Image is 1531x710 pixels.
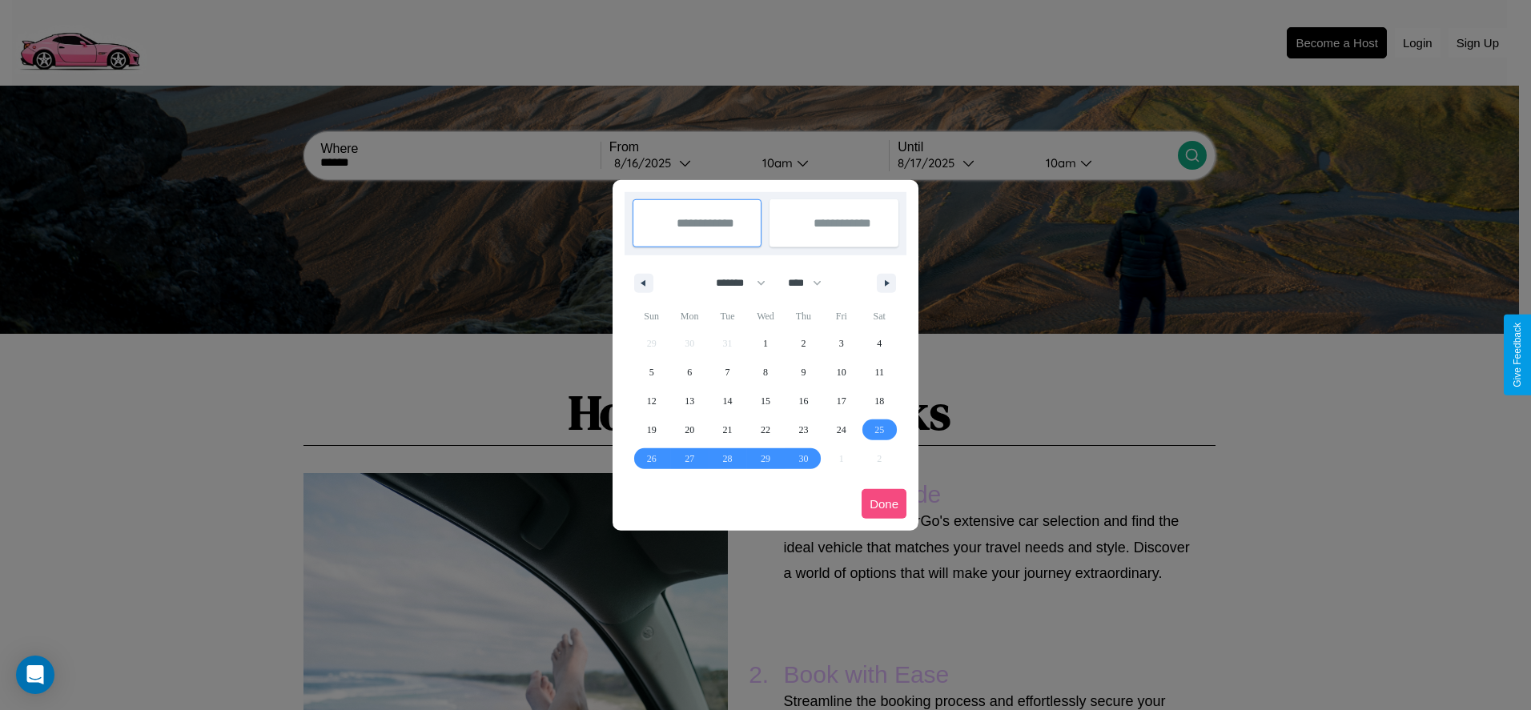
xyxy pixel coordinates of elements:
span: 12 [647,387,657,415]
span: 15 [761,387,770,415]
span: Tue [709,303,746,329]
span: 20 [685,415,694,444]
button: 22 [746,415,784,444]
span: 14 [723,387,733,415]
button: 13 [670,387,708,415]
span: 18 [874,387,884,415]
span: 17 [837,387,846,415]
span: 4 [877,329,882,358]
button: 4 [861,329,898,358]
button: 16 [785,387,822,415]
span: 24 [837,415,846,444]
button: Done [862,489,906,519]
span: 19 [647,415,657,444]
button: 2 [785,329,822,358]
span: 27 [685,444,694,473]
div: Open Intercom Messenger [16,656,54,694]
span: 5 [649,358,654,387]
button: 25 [861,415,898,444]
button: 19 [633,415,670,444]
span: 9 [801,358,806,387]
span: 29 [761,444,770,473]
button: 27 [670,444,708,473]
button: 3 [822,329,860,358]
button: 11 [861,358,898,387]
span: 2 [801,329,806,358]
button: 7 [709,358,746,387]
span: 13 [685,387,694,415]
span: 25 [874,415,884,444]
button: 18 [861,387,898,415]
button: 10 [822,358,860,387]
button: 29 [746,444,784,473]
span: 10 [837,358,846,387]
span: 16 [798,387,808,415]
button: 8 [746,358,784,387]
button: 12 [633,387,670,415]
button: 17 [822,387,860,415]
span: 23 [798,415,808,444]
span: 8 [763,358,768,387]
button: 24 [822,415,860,444]
span: Mon [670,303,708,329]
button: 15 [746,387,784,415]
span: 22 [761,415,770,444]
span: 1 [763,329,768,358]
span: 30 [798,444,808,473]
button: 23 [785,415,822,444]
span: 11 [874,358,884,387]
button: 21 [709,415,746,444]
span: 21 [723,415,733,444]
span: 26 [647,444,657,473]
span: 7 [725,358,730,387]
button: 6 [670,358,708,387]
button: 9 [785,358,822,387]
span: Thu [785,303,822,329]
button: 30 [785,444,822,473]
button: 28 [709,444,746,473]
span: 6 [687,358,692,387]
span: 3 [839,329,844,358]
span: Sat [861,303,898,329]
span: Fri [822,303,860,329]
span: Sun [633,303,670,329]
div: Give Feedback [1512,323,1523,387]
button: 20 [670,415,708,444]
span: 28 [723,444,733,473]
button: 1 [746,329,784,358]
button: 26 [633,444,670,473]
span: Wed [746,303,784,329]
button: 5 [633,358,670,387]
button: 14 [709,387,746,415]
